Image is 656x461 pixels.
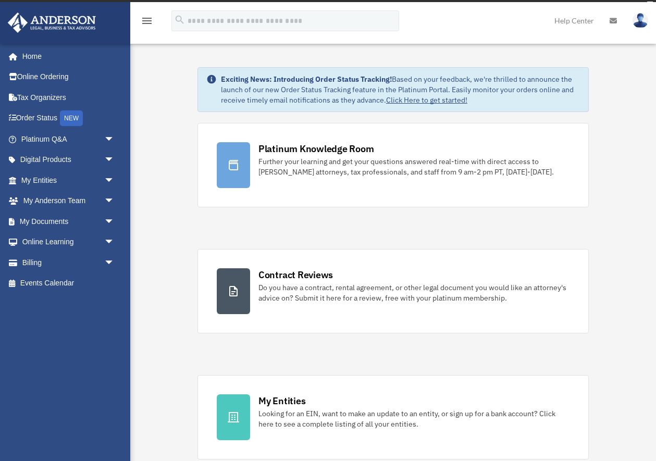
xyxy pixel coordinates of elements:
[104,191,125,212] span: arrow_drop_down
[5,13,99,33] img: Anderson Advisors Platinum Portal
[7,191,130,211] a: My Anderson Teamarrow_drop_down
[386,95,467,105] a: Click Here to get started!
[7,87,130,108] a: Tax Organizers
[197,249,589,333] a: Contract Reviews Do you have a contract, rental agreement, or other legal document you would like...
[258,394,305,407] div: My Entities
[7,252,130,273] a: Billingarrow_drop_down
[197,123,589,207] a: Platinum Knowledge Room Further your learning and get your questions answered real-time with dire...
[258,282,570,303] div: Do you have a contract, rental agreement, or other legal document you would like an attorney's ad...
[7,149,130,170] a: Digital Productsarrow_drop_down
[647,2,653,8] div: close
[197,375,589,459] a: My Entities Looking for an EIN, want to make an update to an entity, or sign up for a bank accoun...
[633,13,648,28] img: User Pic
[258,268,333,281] div: Contract Reviews
[258,142,374,155] div: Platinum Knowledge Room
[104,232,125,253] span: arrow_drop_down
[60,110,83,126] div: NEW
[141,18,153,27] a: menu
[104,149,125,171] span: arrow_drop_down
[221,74,392,84] strong: Exciting News: Introducing Order Status Tracking!
[221,74,580,105] div: Based on your feedback, we're thrilled to announce the launch of our new Order Status Tracking fe...
[7,170,130,191] a: My Entitiesarrow_drop_down
[7,273,130,294] a: Events Calendar
[7,67,130,88] a: Online Ordering
[104,170,125,191] span: arrow_drop_down
[7,129,130,149] a: Platinum Q&Aarrow_drop_down
[141,15,153,27] i: menu
[104,129,125,150] span: arrow_drop_down
[104,211,125,232] span: arrow_drop_down
[7,108,130,129] a: Order StatusNEW
[7,46,125,67] a: Home
[104,252,125,273] span: arrow_drop_down
[258,156,570,177] div: Further your learning and get your questions answered real-time with direct access to [PERSON_NAM...
[174,14,185,26] i: search
[258,408,570,429] div: Looking for an EIN, want to make an update to an entity, or sign up for a bank account? Click her...
[7,211,130,232] a: My Documentsarrow_drop_down
[7,232,130,253] a: Online Learningarrow_drop_down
